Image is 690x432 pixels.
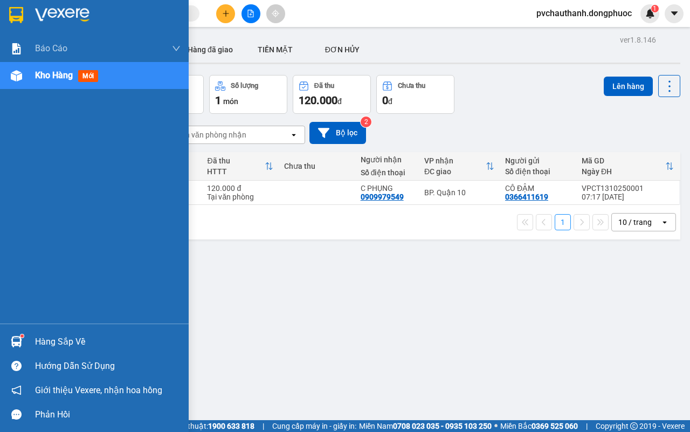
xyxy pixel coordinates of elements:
[85,48,132,54] span: Hotline: 19001152
[207,156,264,165] div: Đã thu
[660,218,669,227] svg: open
[555,214,571,230] button: 1
[11,385,22,395] span: notification
[35,358,181,374] div: Hướng dẫn sử dụng
[665,4,684,23] button: caret-down
[20,334,24,338] sup: 1
[618,217,652,228] div: 10 / trang
[299,94,337,107] span: 120.000
[500,420,578,432] span: Miền Bắc
[85,17,145,31] span: Bến xe [GEOGRAPHIC_DATA]
[586,420,588,432] span: |
[361,184,413,193] div: C PHỤNG
[223,97,238,106] span: món
[361,155,413,164] div: Người nhận
[604,77,653,96] button: Lên hàng
[202,152,278,181] th: Toggle SortBy
[3,78,66,85] span: In ngày:
[207,167,264,176] div: HTTT
[630,422,638,430] span: copyright
[209,75,287,114] button: Số lượng1món
[11,409,22,420] span: message
[272,10,279,17] span: aim
[9,7,23,23] img: logo-vxr
[505,184,571,193] div: CÔ ĐẬM
[222,10,230,17] span: plus
[85,32,148,46] span: 01 Võ Văn Truyện, KP.1, Phường 2
[314,82,334,90] div: Đã thu
[215,94,221,107] span: 1
[361,168,413,177] div: Số điện thoại
[388,97,392,106] span: đ
[393,422,492,430] strong: 0708 023 035 - 0935 103 250
[155,420,254,432] span: Hỗ trợ kỹ thuật:
[258,45,293,54] span: TIỀN MẶT
[11,43,22,54] img: solution-icon
[398,82,425,90] div: Chưa thu
[505,156,571,165] div: Người gửi
[207,193,273,201] div: Tại văn phòng
[359,420,492,432] span: Miền Nam
[337,97,342,106] span: đ
[651,5,659,12] sup: 1
[382,94,388,107] span: 0
[424,156,486,165] div: VP nhận
[284,162,350,170] div: Chưa thu
[419,152,500,181] th: Toggle SortBy
[494,424,498,428] span: ⚪️
[576,152,679,181] th: Toggle SortBy
[231,82,258,90] div: Số lượng
[3,70,113,76] span: [PERSON_NAME]:
[582,156,665,165] div: Mã GD
[309,122,366,144] button: Bộ lọc
[272,420,356,432] span: Cung cấp máy in - giấy in:
[361,116,371,127] sup: 2
[424,188,494,197] div: BP. Quận 10
[78,70,98,82] span: mới
[505,167,571,176] div: Số điện thoại
[247,10,254,17] span: file-add
[35,383,162,397] span: Giới thiệu Vexere, nhận hoa hồng
[361,193,404,201] div: 0909979549
[582,167,665,176] div: Ngày ĐH
[35,70,73,80] span: Kho hàng
[325,45,360,54] span: ĐƠN HỦY
[207,184,273,193] div: 120.000 đ
[11,361,22,371] span: question-circle
[293,75,371,114] button: Đã thu120.000đ
[4,6,52,54] img: logo
[24,78,66,85] span: 07:17:05 [DATE]
[35,407,181,423] div: Phản hồi
[620,34,656,46] div: ver 1.8.146
[528,6,640,20] span: pvchauthanh.dongphuoc
[11,70,22,81] img: warehouse-icon
[241,4,260,23] button: file-add
[376,75,454,114] button: Chưa thu0đ
[179,37,241,63] button: Hàng đã giao
[582,193,674,201] div: 07:17 [DATE]
[670,9,679,18] span: caret-down
[172,44,181,53] span: down
[208,422,254,430] strong: 1900 633 818
[29,58,132,67] span: -----------------------------------------
[582,184,674,193] div: VPCT1310250001
[266,4,285,23] button: aim
[532,422,578,430] strong: 0369 525 060
[54,68,113,77] span: VPCT1310250001
[653,5,657,12] span: 1
[11,336,22,347] img: warehouse-icon
[645,9,655,18] img: icon-new-feature
[216,4,235,23] button: plus
[85,6,148,15] strong: ĐỒNG PHƯỚC
[35,42,67,55] span: Báo cáo
[505,193,548,201] div: 0366411619
[424,167,486,176] div: ĐC giao
[172,129,246,140] div: Chọn văn phòng nhận
[289,131,298,139] svg: open
[263,420,264,432] span: |
[35,334,181,350] div: Hàng sắp về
